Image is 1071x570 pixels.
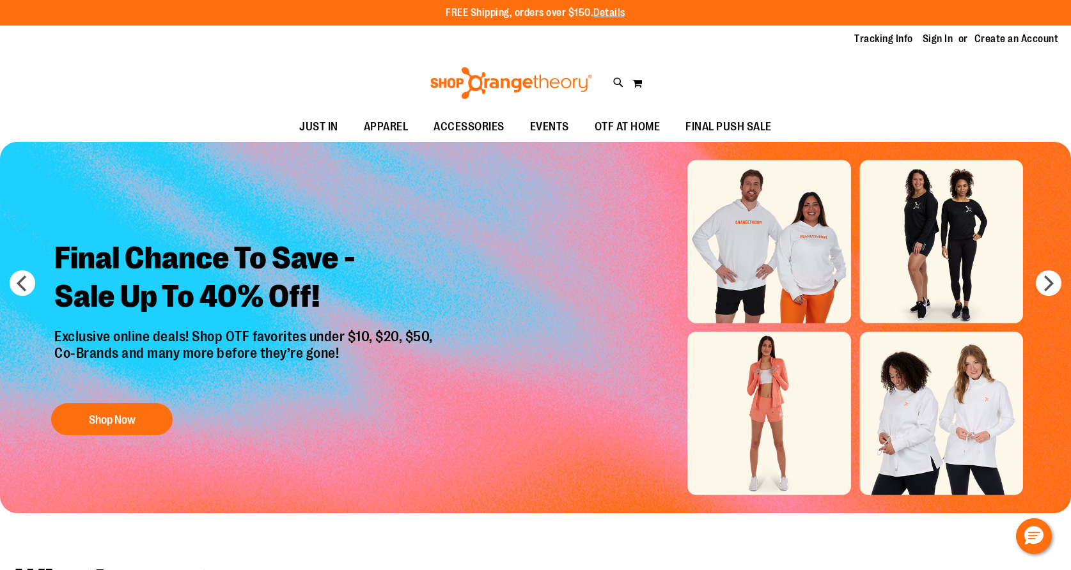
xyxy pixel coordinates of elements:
p: Exclusive online deals! Shop OTF favorites under $10, $20, $50, Co-Brands and many more before th... [45,328,446,391]
a: FINAL PUSH SALE [673,112,785,142]
p: FREE Shipping, orders over $150. [446,6,625,20]
img: Shop Orangetheory [428,67,594,99]
a: Create an Account [974,32,1059,46]
button: Shop Now [51,404,173,436]
a: Details [593,7,625,19]
button: Hello, have a question? Let’s chat. [1016,518,1052,554]
span: FINAL PUSH SALE [685,112,772,141]
a: Sign In [923,32,953,46]
a: Final Chance To Save -Sale Up To 40% Off! Exclusive online deals! Shop OTF favorites under $10, $... [45,229,446,442]
a: ACCESSORIES [421,112,517,142]
a: APPAREL [351,112,421,142]
span: ACCESSORIES [434,112,504,141]
a: OTF AT HOME [582,112,673,142]
h2: Final Chance To Save - Sale Up To 40% Off! [45,229,446,328]
a: JUST IN [286,112,351,142]
a: EVENTS [517,112,582,142]
button: prev [10,270,35,296]
span: APPAREL [364,112,409,141]
button: next [1036,270,1061,296]
span: OTF AT HOME [595,112,661,141]
span: EVENTS [530,112,569,141]
a: Tracking Info [854,32,913,46]
span: JUST IN [299,112,338,141]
